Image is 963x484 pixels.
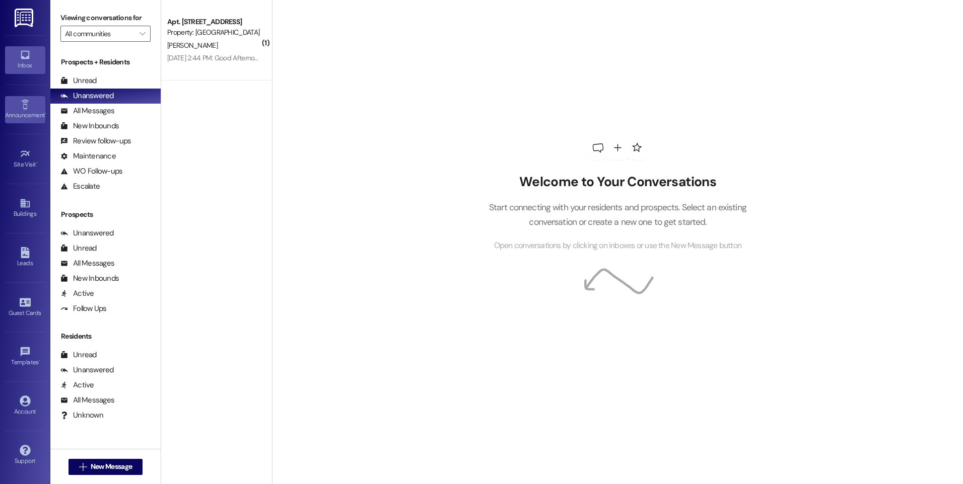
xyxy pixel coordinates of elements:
[5,343,45,370] a: Templates •
[60,380,94,390] div: Active
[60,228,114,238] div: Unanswered
[5,442,45,469] a: Support
[167,41,218,50] span: [PERSON_NAME]
[60,410,103,421] div: Unknown
[45,110,46,117] span: •
[60,181,100,192] div: Escalate
[5,294,45,321] a: Guest Cards
[60,243,97,254] div: Unread
[50,57,161,67] div: Prospects + Residents
[65,26,134,42] input: All communities
[60,10,151,26] label: Viewing conversations for
[60,258,114,269] div: All Messages
[5,195,45,222] a: Buildings
[494,239,741,252] span: Open conversations by clicking on inboxes or use the New Message button
[60,75,97,86] div: Unread
[60,106,114,116] div: All Messages
[60,395,114,406] div: All Messages
[60,288,94,299] div: Active
[39,357,40,364] span: •
[473,200,762,229] p: Start connecting with your residents and prospects. Select an existing conversation or create a n...
[60,91,114,101] div: Unanswered
[60,151,116,162] div: Maintenance
[5,145,45,173] a: Site Visit •
[5,46,45,73] a: Inbox
[60,350,97,360] div: Unread
[50,209,161,220] div: Prospects
[91,461,132,472] span: New Message
[50,331,161,342] div: Residents
[60,121,119,131] div: New Inbounds
[79,463,87,471] i: 
[167,17,260,27] div: Apt. [STREET_ADDRESS]
[167,27,260,38] div: Property: [GEOGRAPHIC_DATA]
[5,244,45,271] a: Leads
[60,166,122,177] div: WO Follow-ups
[60,136,131,146] div: Review follow-ups
[60,273,119,284] div: New Inbounds
[15,9,35,27] img: ResiDesk Logo
[473,174,762,190] h2: Welcome to Your Conversations
[140,30,145,38] i: 
[60,365,114,375] div: Unanswered
[5,392,45,420] a: Account
[68,459,143,475] button: New Message
[50,438,161,449] div: Past + Future Residents
[60,303,107,314] div: Follow Ups
[36,159,38,167] span: •
[167,53,919,62] div: [DATE] 2:44 PM: Good Afternoon,I just want to let you know that all KCHA offices will be closed [...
